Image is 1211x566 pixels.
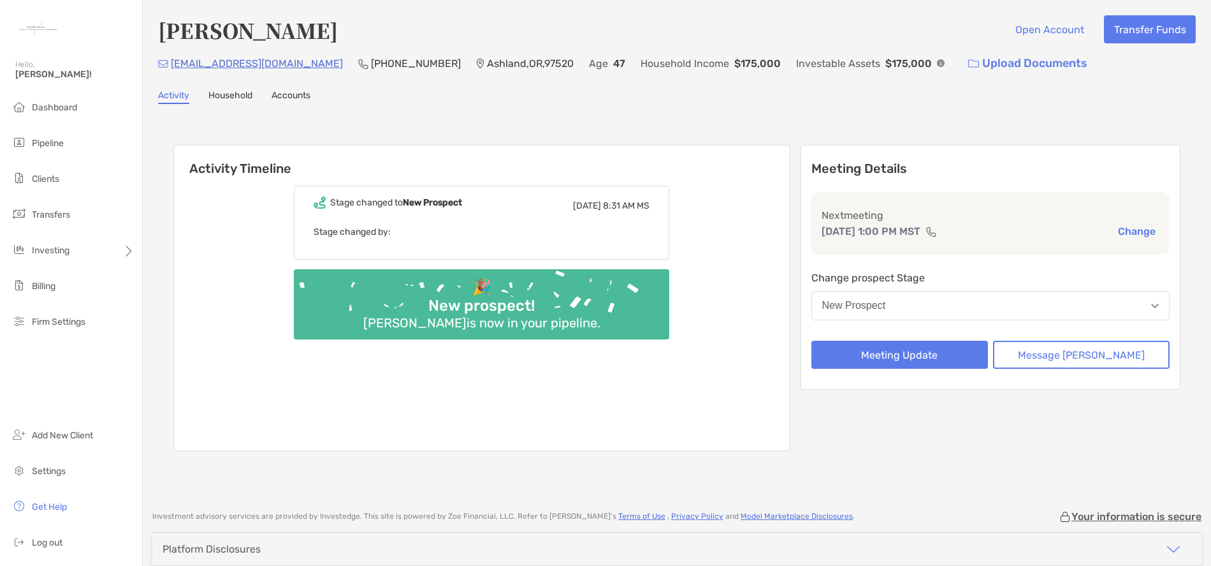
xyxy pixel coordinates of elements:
a: Model Marketplace Disclosures [741,512,853,521]
img: settings icon [11,463,27,478]
p: Household Income [641,56,729,71]
p: Age [589,56,608,71]
img: Confetti [294,269,669,329]
span: Firm Settings [32,317,85,327]
h4: [PERSON_NAME] [158,15,338,45]
div: New prospect! [423,297,540,315]
p: Change prospect Stage [811,270,1170,286]
h6: Activity Timeline [174,145,790,176]
div: Platform Disclosures [163,543,261,555]
img: billing icon [11,278,27,293]
img: pipeline icon [11,135,27,150]
a: Terms of Use [618,512,665,521]
img: firm-settings icon [11,313,27,329]
p: Stage changed by: [314,224,649,240]
button: New Prospect [811,291,1170,320]
p: Investment advisory services are provided by Investedge . This site is powered by Zoe Financial, ... [152,512,855,521]
img: dashboard icon [11,99,27,114]
a: Privacy Policy [671,512,723,521]
img: icon arrow [1166,542,1181,557]
span: Pipeline [32,138,64,149]
div: 🎉 [467,278,497,297]
p: [DATE] 1:00 PM MST [822,223,920,239]
button: Meeting Update [811,341,988,369]
button: Message [PERSON_NAME] [993,341,1170,369]
img: clients icon [11,170,27,186]
span: Get Help [32,502,67,512]
img: Info Icon [937,59,945,67]
img: add_new_client icon [11,427,27,442]
img: Phone Icon [358,59,368,69]
button: Change [1114,225,1159,238]
img: logout icon [11,534,27,549]
div: New Prospect [822,300,886,311]
div: [PERSON_NAME] is now in your pipeline. [358,315,605,331]
img: Email Icon [158,60,168,68]
img: Open dropdown arrow [1151,304,1159,308]
a: Activity [158,90,189,104]
p: [PHONE_NUMBER] [371,56,461,71]
span: 8:31 AM MS [603,200,649,211]
span: [PERSON_NAME]! [15,69,134,80]
img: investing icon [11,242,27,257]
span: Investing [32,245,69,256]
p: Investable Assets [796,56,880,71]
img: transfers icon [11,206,27,221]
img: Zoe Logo [15,5,61,51]
p: Ashland , OR , 97520 [487,56,574,71]
span: Clients [32,174,59,184]
img: Location Icon [476,59,484,69]
a: Upload Documents [960,50,1096,77]
img: button icon [968,59,979,68]
p: Your information is secure [1071,510,1201,523]
b: New Prospect [403,197,462,208]
p: [EMAIL_ADDRESS][DOMAIN_NAME] [171,56,343,71]
img: get-help icon [11,498,27,514]
button: Open Account [1005,15,1094,43]
div: Stage changed to [330,197,462,208]
p: $175,000 [885,56,932,71]
button: Transfer Funds [1104,15,1196,43]
span: Log out [32,537,62,548]
span: Settings [32,466,66,477]
span: Dashboard [32,102,77,113]
span: Add New Client [32,430,93,441]
p: Meeting Details [811,161,1170,177]
p: Next meeting [822,207,1160,223]
a: Household [208,90,252,104]
p: $175,000 [734,56,781,71]
p: 47 [613,56,625,71]
span: Transfers [32,209,70,220]
img: Event icon [314,197,326,209]
span: [DATE] [573,200,601,211]
a: Accounts [272,90,310,104]
span: Billing [32,281,55,292]
img: communication type [925,227,937,237]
